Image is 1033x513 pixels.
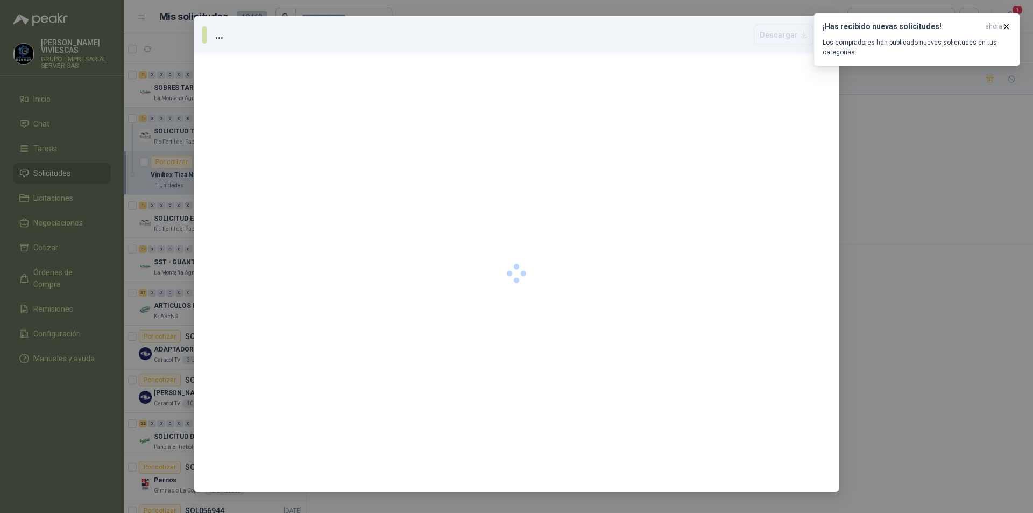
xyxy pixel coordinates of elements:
[823,38,1011,57] p: Los compradores han publicado nuevas solicitudes en tus categorías.
[823,22,981,31] h3: ¡Has recibido nuevas solicitudes!
[754,25,813,45] button: Descargar
[985,22,1002,31] span: ahora
[813,13,1020,66] button: ¡Has recibido nuevas solicitudes!ahora Los compradores han publicado nuevas solicitudes en tus ca...
[215,27,228,43] h3: ...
